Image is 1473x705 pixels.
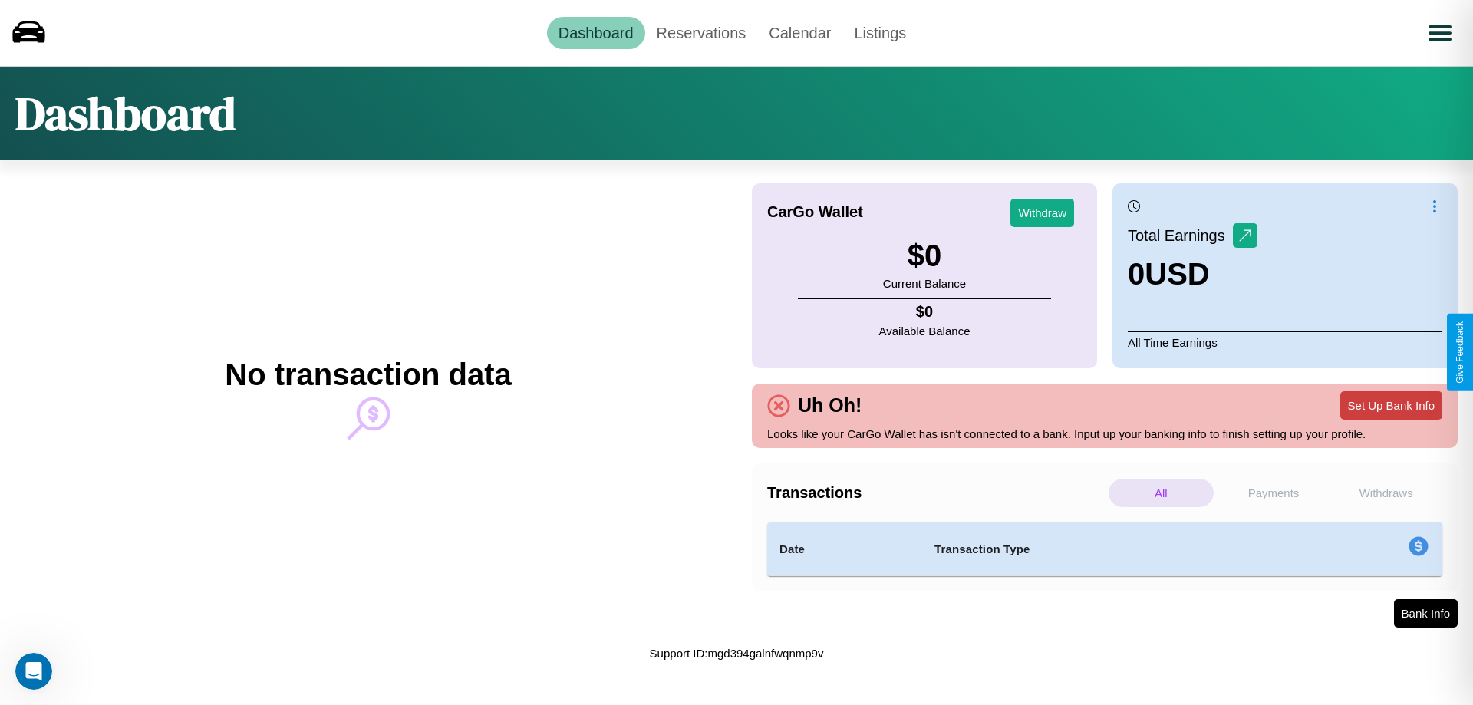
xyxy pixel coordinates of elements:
[15,653,52,690] iframe: Intercom live chat
[767,484,1105,502] h4: Transactions
[883,273,966,294] p: Current Balance
[650,643,824,664] p: Support ID: mgd394galnfwqnmp9v
[1128,331,1442,353] p: All Time Earnings
[879,303,970,321] h4: $ 0
[767,203,863,221] h4: CarGo Wallet
[1333,479,1438,507] p: Withdraws
[547,17,645,49] a: Dashboard
[757,17,842,49] a: Calendar
[779,540,910,558] h4: Date
[879,321,970,341] p: Available Balance
[1128,257,1257,292] h3: 0 USD
[1221,479,1326,507] p: Payments
[1394,599,1458,628] button: Bank Info
[767,423,1442,444] p: Looks like your CarGo Wallet has isn't connected to a bank. Input up your banking info to finish ...
[1128,222,1233,249] p: Total Earnings
[15,82,236,145] h1: Dashboard
[1419,12,1461,54] button: Open menu
[1010,199,1074,227] button: Withdraw
[645,17,758,49] a: Reservations
[934,540,1283,558] h4: Transaction Type
[225,357,511,392] h2: No transaction data
[790,394,869,417] h4: Uh Oh!
[1109,479,1214,507] p: All
[1455,321,1465,384] div: Give Feedback
[1340,391,1442,420] button: Set Up Bank Info
[883,239,966,273] h3: $ 0
[842,17,918,49] a: Listings
[767,522,1442,576] table: simple table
